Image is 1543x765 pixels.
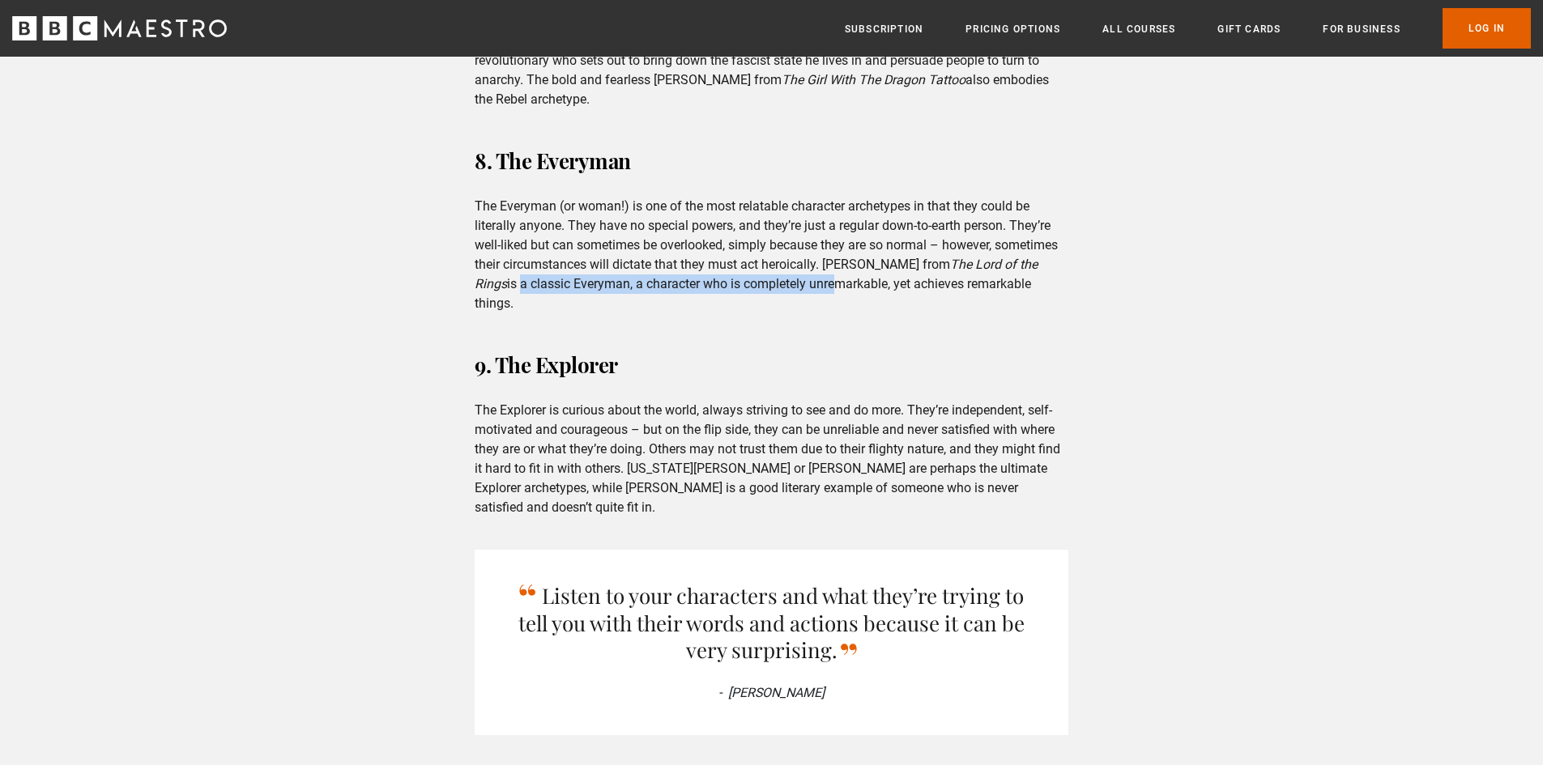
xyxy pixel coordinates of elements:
[1217,21,1281,37] a: Gift Cards
[475,257,1038,291] em: The Lord of the Rings
[1323,21,1400,37] a: For business
[475,142,1068,181] h3: 8. The Everyman
[475,346,1068,385] h3: 9. The Explorer
[12,16,227,40] svg: BBC Maestro
[1102,21,1175,37] a: All Courses
[475,197,1068,313] p: The Everyman (or woman!) is one of the most relatable character archetypes in that they could be ...
[475,401,1068,517] p: The Explorer is curious about the world, always striving to see and do more. They’re independent,...
[507,582,1036,664] p: Listen to your characters and what they’re trying to tell you with their words and actions becaus...
[965,21,1060,37] a: Pricing Options
[782,72,965,87] em: The Girl With The Dragon Tattoo
[1443,8,1531,49] a: Log In
[845,8,1531,49] nav: Primary
[507,683,1036,703] cite: [PERSON_NAME]
[845,21,923,37] a: Subscription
